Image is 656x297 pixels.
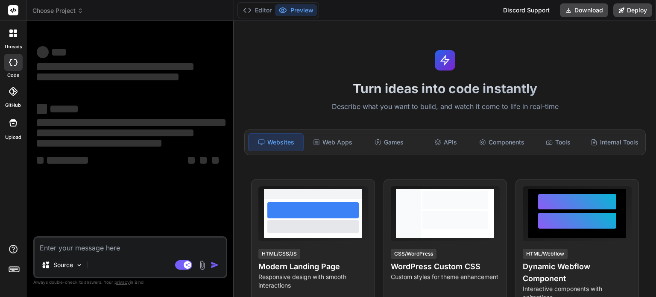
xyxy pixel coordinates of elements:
div: Games [362,133,416,151]
p: Custom styles for theme enhancement [391,273,500,281]
span: ‌ [37,157,44,164]
span: ‌ [37,140,161,147]
h1: Turn ideas into code instantly [239,81,651,96]
div: Tools [531,133,586,151]
label: code [7,72,19,79]
p: Responsive design with smooth interactions [258,273,367,290]
button: Download [560,3,608,17]
button: Deploy [613,3,652,17]
span: ‌ [52,49,66,56]
span: ‌ [47,157,88,164]
label: GitHub [5,102,21,109]
div: APIs [418,133,473,151]
span: ‌ [37,46,49,58]
span: ‌ [37,129,193,136]
div: HTML/CSS/JS [258,249,300,259]
h4: Dynamic Webflow Component [523,261,632,285]
label: threads [4,43,22,50]
span: ‌ [200,157,207,164]
div: Discord Support [498,3,555,17]
span: ‌ [37,119,225,126]
div: Web Apps [305,133,360,151]
p: Always double-check its answers. Your in Bind [33,278,227,286]
p: Describe what you want to build, and watch it come to life in real-time [239,101,651,112]
span: ‌ [188,157,195,164]
div: Websites [248,133,304,151]
span: ‌ [212,157,219,164]
img: icon [211,261,219,269]
div: Internal Tools [587,133,642,151]
label: Upload [5,134,21,141]
span: ‌ [37,74,179,80]
h4: Modern Landing Page [258,261,367,273]
div: HTML/Webflow [523,249,568,259]
span: ‌ [50,106,78,112]
span: privacy [114,279,130,285]
img: Pick Models [76,262,83,269]
div: Components [474,133,529,151]
span: ‌ [37,63,193,70]
div: CSS/WordPress [391,249,436,259]
img: attachment [197,260,207,270]
button: Preview [275,4,317,16]
span: Choose Project [32,6,83,15]
p: Source [53,261,73,269]
button: Editor [240,4,275,16]
span: ‌ [37,104,47,114]
h4: WordPress Custom CSS [391,261,500,273]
